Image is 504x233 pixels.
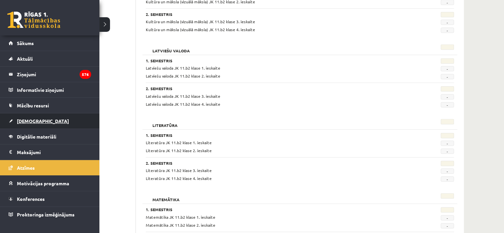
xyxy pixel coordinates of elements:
span: Sākums [17,40,34,46]
span: - [441,28,454,33]
span: - [441,66,454,71]
a: Aktuāli [9,51,91,66]
a: Mācību resursi [9,98,91,113]
a: Konferences [9,191,91,206]
span: Matemātika JK 11.b2 klase 1. ieskaite [146,214,215,220]
a: Informatīvie ziņojumi [9,82,91,97]
a: Ziņojumi576 [9,67,91,82]
h2: Literatūra [146,119,184,126]
span: Literatūra JK 11.b2 klase 3. ieskaite [146,168,212,173]
span: Aktuāli [17,56,33,62]
span: Proktoringa izmēģinājums [17,211,75,217]
span: - [441,141,454,146]
h3: 1. Semestris [146,207,401,212]
h3: 1. Semestris [146,133,401,138]
span: - [441,168,454,174]
legend: Informatīvie ziņojumi [17,82,91,97]
span: Literatūra JK 11.b2 klase 2. ieskaite [146,148,212,153]
span: Kultūra un māksla (vizuālā māksla) JK 11.b2 klase 3. ieskaite [146,19,255,24]
legend: Maksājumi [17,145,91,160]
a: [DEMOGRAPHIC_DATA] [9,113,91,129]
span: - [441,176,454,182]
span: Konferences [17,196,45,202]
a: Digitālie materiāli [9,129,91,144]
span: - [441,148,454,154]
h2: Matemātika [146,193,186,200]
h3: 1. Semestris [146,58,401,63]
span: - [441,223,454,228]
legend: Ziņojumi [17,67,91,82]
a: Maksājumi [9,145,91,160]
i: 576 [80,70,91,79]
span: Latviešu valoda JK 11.b2 klase 2. ieskaite [146,73,220,79]
span: Latviešu valoda JK 11.b2 klase 1. ieskaite [146,65,220,71]
a: Motivācijas programma [9,176,91,191]
span: Kultūra un māksla (vizuālā māksla) JK 11.b2 klase 4. ieskaite [146,27,255,32]
span: - [441,74,454,79]
a: Proktoringa izmēģinājums [9,207,91,222]
span: - [441,94,454,99]
a: Rīgas 1. Tālmācības vidusskola [7,12,60,28]
span: - [441,20,454,25]
a: Atzīmes [9,160,91,175]
span: Literatūra JK 11.b2 klase 4. ieskaite [146,176,212,181]
span: Matemātika JK 11.b2 klase 2. ieskaite [146,222,215,228]
h3: 2. Semestris [146,86,401,91]
span: Motivācijas programma [17,180,69,186]
span: - [441,215,454,220]
span: Literatūra JK 11.b2 klase 1. ieskaite [146,140,212,145]
h2: Latviešu valoda [146,44,196,51]
h3: 2. Semestris [146,161,401,165]
span: Digitālie materiāli [17,134,56,140]
span: [DEMOGRAPHIC_DATA] [17,118,69,124]
span: Latviešu valoda JK 11.b2 klase 4. ieskaite [146,101,220,107]
span: Atzīmes [17,165,35,171]
h3: 2. Semestris [146,12,401,17]
span: Latviešu valoda JK 11.b2 klase 3. ieskaite [146,93,220,99]
span: - [441,102,454,107]
a: Sākums [9,35,91,51]
span: Mācību resursi [17,102,49,108]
